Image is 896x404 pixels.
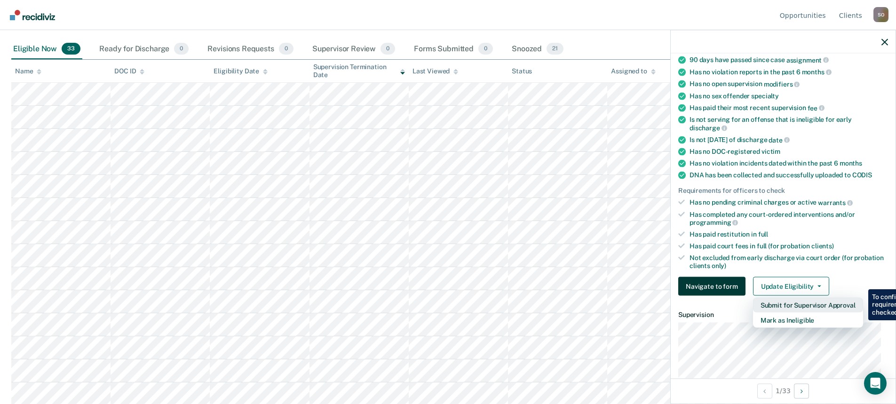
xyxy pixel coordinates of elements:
[852,171,872,179] span: CODIS
[412,67,458,75] div: Last Viewed
[786,56,829,63] span: assignment
[114,67,144,75] div: DOC ID
[313,63,405,79] div: Supervision Termination Date
[873,7,888,22] div: S O
[690,124,727,131] span: discharge
[690,219,738,226] span: programming
[690,159,888,167] div: Has no violation incidents dated within the past 6
[690,103,888,112] div: Has paid their most recent supervision
[712,261,726,269] span: only)
[310,39,397,60] div: Supervisor Review
[764,80,800,87] span: modifiers
[510,39,565,60] div: Snoozed
[753,298,863,328] div: Dropdown Menu
[512,67,532,75] div: Status
[678,187,888,195] div: Requirements for officers to check
[690,55,888,64] div: 90 days have passed since case
[206,39,295,60] div: Revisions Requests
[678,277,745,296] button: Navigate to form
[678,277,749,296] a: Navigate to form link
[802,68,832,76] span: months
[758,230,768,238] span: full
[753,313,863,328] button: Mark as Ineligible
[671,378,896,403] div: 1 / 33
[690,253,888,269] div: Not excluded from early discharge via court order (for probation clients
[690,116,888,132] div: Is not serving for an offense that is ineligible for early
[214,67,268,75] div: Eligibility Date
[794,383,809,398] button: Next Opportunity
[873,7,888,22] button: Profile dropdown button
[690,171,888,179] div: DNA has been collected and successfully uploaded to
[678,311,888,319] dt: Supervision
[690,92,888,100] div: Has no sex offender
[811,242,834,249] span: clients)
[174,43,189,55] span: 0
[818,198,853,206] span: warrants
[753,277,829,296] button: Update Eligibility
[753,298,863,313] button: Submit for Supervisor Approval
[761,148,780,155] span: victim
[690,80,888,88] div: Has no open supervision
[381,43,395,55] span: 0
[279,43,293,55] span: 0
[478,43,493,55] span: 0
[840,159,862,167] span: months
[690,68,888,76] div: Has no violation reports in the past 6
[412,39,495,60] div: Forms Submitted
[690,242,888,250] div: Has paid court fees in full (for probation
[757,383,772,398] button: Previous Opportunity
[864,372,887,395] div: Open Intercom Messenger
[611,67,655,75] div: Assigned to
[690,198,888,207] div: Has no pending criminal charges or active
[690,230,888,238] div: Has paid restitution in
[769,136,789,143] span: date
[547,43,563,55] span: 21
[97,39,190,60] div: Ready for Discharge
[690,135,888,144] div: Is not [DATE] of discharge
[15,67,41,75] div: Name
[808,104,825,111] span: fee
[11,39,82,60] div: Eligible Now
[690,148,888,156] div: Has no DOC-registered
[751,92,779,99] span: specialty
[62,43,80,55] span: 33
[10,10,55,20] img: Recidiviz
[690,210,888,226] div: Has completed any court-ordered interventions and/or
